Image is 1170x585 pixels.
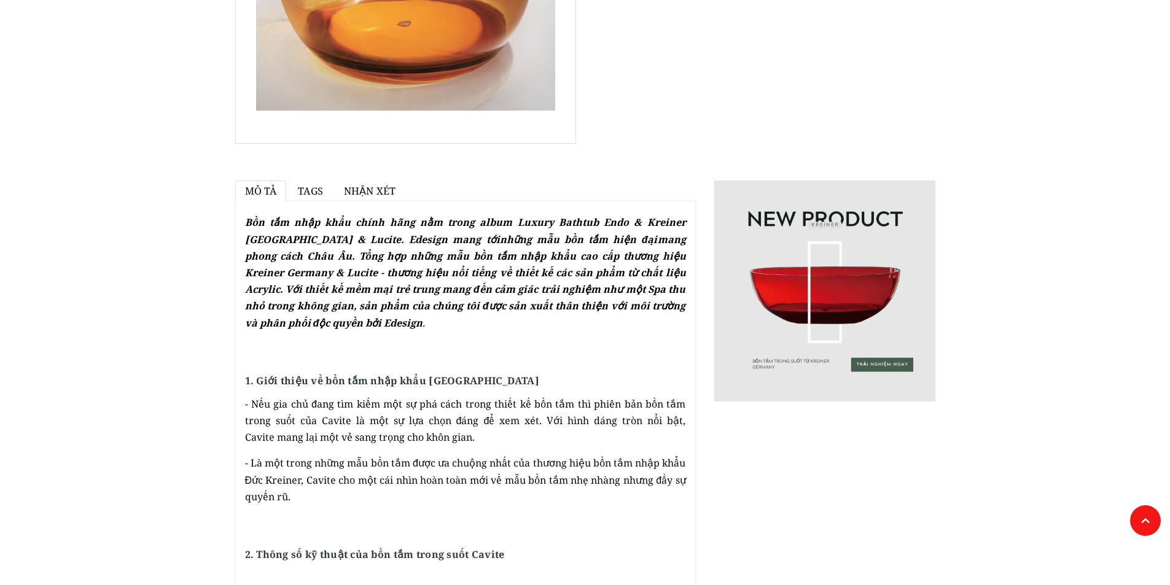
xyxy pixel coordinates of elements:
span: - Là một trong những mẫu bồn tắm được ưa chuộng nhất của thương hiệu bồn tắm nhập khẩu Đức Kreine... [245,456,686,503]
strong: 1. Giới thiệu về bồn tắm nhập khẩu [GEOGRAPHIC_DATA] [245,374,540,387]
span: - Nếu gia chủ đang tìm kiếm một sự phá cách trong thiết kế bồn tắm thì phiên bản bồn tắm trong su... [245,397,686,444]
a: Lên đầu trang [1130,505,1161,536]
span: Tags [298,184,323,198]
span: Mô tả [245,184,277,198]
span: Nhận xét [344,184,396,198]
strong: 2. Thông số kỹ thuật của bồn tắm trong suốt Cavite [245,548,505,561]
a: những mẫu bồn tắm hiện đại [500,233,658,246]
img: Bồn Tắm Cavite Kreiner [714,180,935,401]
strong: Bồn tắm nhập khẩu chính hãng nằm trong album Luxury Bathtub Endo & Kreiner [GEOGRAPHIC_DATA] & Lu... [245,215,686,329]
em: . [245,215,686,329]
